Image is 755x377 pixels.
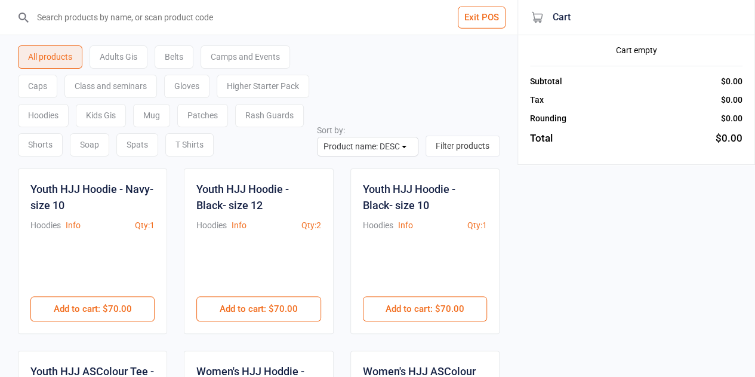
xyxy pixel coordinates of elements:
[363,296,487,321] button: Add to cart: $70.00
[363,219,393,232] div: Hoodies
[458,7,506,29] button: Exit POS
[398,219,413,232] button: Info
[116,133,158,157] div: Spats
[530,44,742,57] div: Cart empty
[18,45,82,69] div: All products
[135,219,155,232] div: Qty: 1
[530,75,562,88] div: Subtotal
[196,219,227,232] div: Hoodies
[155,45,193,69] div: Belts
[165,133,214,157] div: T Shirts
[18,133,63,157] div: Shorts
[177,104,228,127] div: Patches
[232,219,246,232] button: Info
[530,94,544,106] div: Tax
[70,133,109,157] div: Soap
[363,181,487,213] div: Youth HJJ Hoodie - Black- size 10
[196,296,321,321] button: Add to cart: $70.00
[721,112,742,125] div: $0.00
[467,219,487,232] div: Qty: 1
[426,136,500,157] button: Filter products
[30,296,155,321] button: Add to cart: $70.00
[201,45,290,69] div: Camps and Events
[66,219,81,232] button: Info
[716,131,742,146] div: $0.00
[30,219,61,232] div: Hoodies
[530,131,553,146] div: Total
[530,112,566,125] div: Rounding
[196,181,321,213] div: Youth HJJ Hoodie - Black- size 12
[90,45,147,69] div: Adults Gis
[164,75,209,98] div: Gloves
[235,104,304,127] div: Rash Guards
[721,75,742,88] div: $0.00
[76,104,126,127] div: Kids Gis
[18,104,69,127] div: Hoodies
[317,125,345,135] label: Sort by:
[30,181,155,213] div: Youth HJJ Hoodie - Navy- size 10
[721,94,742,106] div: $0.00
[301,219,321,232] div: Qty: 2
[133,104,170,127] div: Mug
[18,75,57,98] div: Caps
[217,75,309,98] div: Higher Starter Pack
[64,75,157,98] div: Class and seminars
